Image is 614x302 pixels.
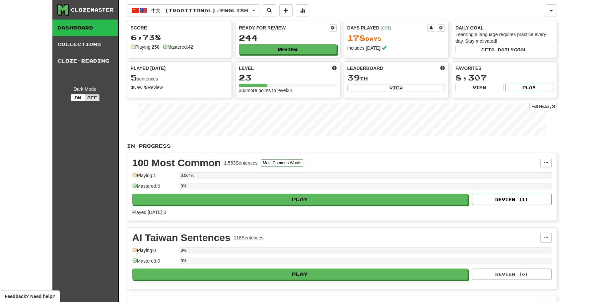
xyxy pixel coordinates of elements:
span: Played [DATE]: 0 [132,210,166,215]
div: Playing: [131,44,160,50]
div: 23 [239,74,337,82]
button: Add sentence to collection [279,4,293,17]
div: 118 Sentences [234,234,264,241]
div: 1,553 Sentences [224,160,257,166]
button: 中文 (Traditional)/English [127,4,259,17]
span: 5 [131,73,137,82]
button: View [455,84,504,91]
button: More stats [296,4,309,17]
div: Playing: 0 [132,247,175,258]
a: Cloze-Reading [52,53,118,69]
a: Collections [52,36,118,53]
div: Dark Mode [57,86,113,92]
span: 中文 (Traditional) / English [151,8,248,13]
button: Review (0) [472,269,552,280]
div: Mastered: 0 [132,183,175,194]
div: Includes [DATE]! [347,45,445,51]
button: On [71,94,85,101]
div: 244 [239,34,337,42]
button: Review [239,44,337,54]
div: 333 more points to level 24 [239,87,337,94]
div: th [347,74,445,82]
button: Play [132,269,468,280]
strong: 0 [131,85,133,90]
div: 6,738 [131,33,229,41]
div: Clozemaster [71,7,114,13]
div: Ready for Review [239,25,329,31]
span: Level [239,65,254,72]
div: Favorites [455,65,553,72]
span: a daily [491,47,514,52]
strong: 250 [152,44,159,50]
button: Off [85,94,100,101]
div: Score [131,25,229,31]
div: Daily Goal [455,25,553,31]
span: 39 [347,73,360,82]
button: View [347,84,445,91]
strong: 42 [188,44,193,50]
button: Play [505,84,553,91]
strong: 5 [145,85,148,90]
button: Play [132,194,468,205]
div: Days Played [347,25,428,31]
button: Seta dailygoal [455,46,553,53]
a: Dashboard [52,20,118,36]
div: New / Review [131,84,229,91]
p: In Progress [127,143,557,149]
div: Mastered: 0 [132,258,175,269]
button: Review (1) [472,194,552,205]
span: 178 [347,33,366,42]
span: Leaderboard [347,65,383,72]
span: Open feedback widget [5,293,55,300]
div: Day s [347,34,445,42]
div: AI Taiwan Sentences [132,233,231,243]
span: This week in points, UTC [440,65,445,72]
div: Learning a language requires practice every day. Stay motivated! [455,31,553,44]
div: sentences [131,74,229,82]
div: 8,307 [455,74,553,82]
button: Most Common Words [261,159,303,167]
div: 100 Most Common [132,158,221,168]
button: Search sentences [263,4,276,17]
a: (CST) [380,26,391,30]
a: Full History [529,103,557,110]
div: Mastered: [163,44,193,50]
span: Played [DATE] [131,65,166,72]
div: Playing: 1 [132,172,175,183]
span: Score more points to level up [332,65,337,72]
